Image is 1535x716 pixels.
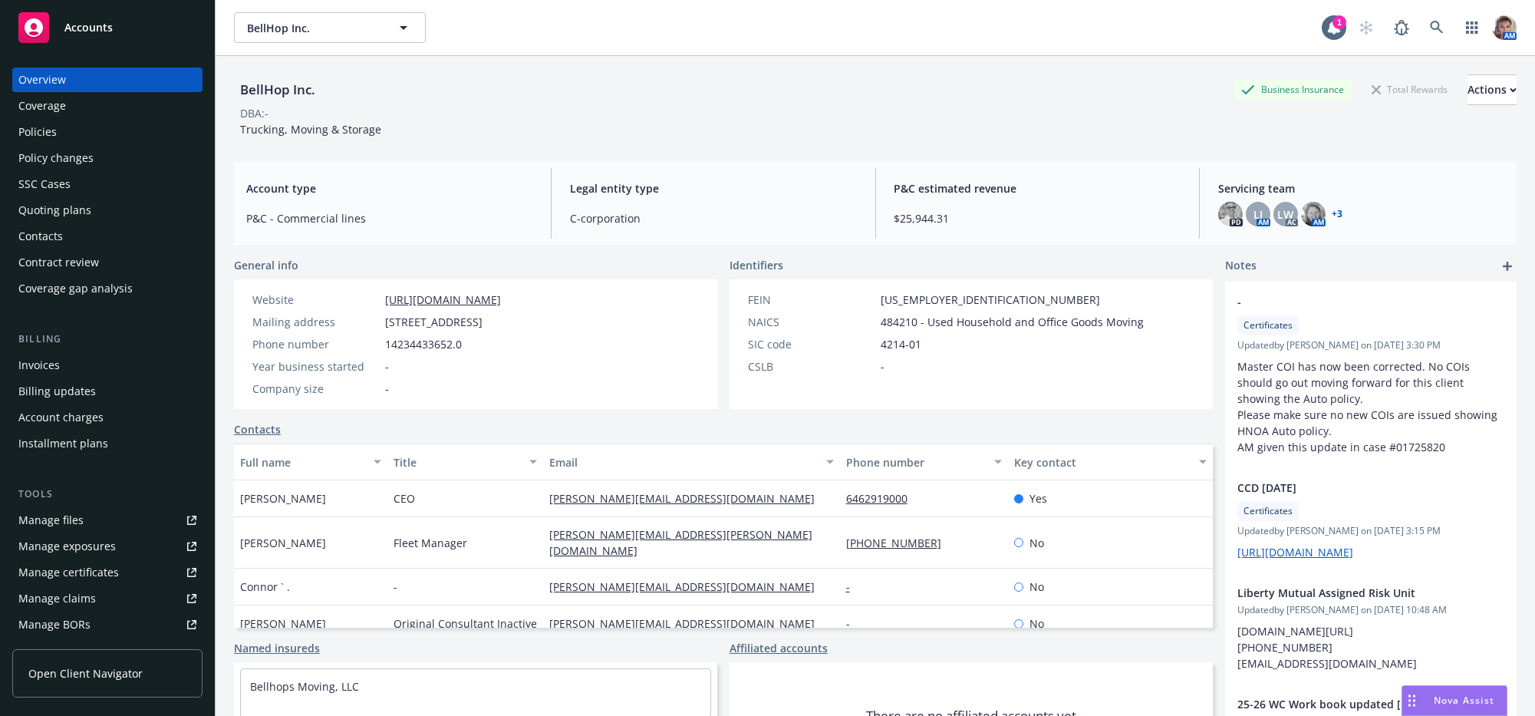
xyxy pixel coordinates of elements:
[252,314,379,330] div: Mailing address
[549,579,827,594] a: [PERSON_NAME][EMAIL_ADDRESS][DOMAIN_NAME]
[18,172,71,196] div: SSC Cases
[549,454,816,470] div: Email
[1364,80,1455,99] div: Total Rewards
[1234,80,1352,99] div: Business Insurance
[12,612,203,637] a: Manage BORs
[1218,202,1243,226] img: photo
[549,616,827,631] a: [PERSON_NAME][EMAIL_ADDRESS][DOMAIN_NAME]
[1237,623,1504,671] p: [DOMAIN_NAME][URL] [PHONE_NUMBER] [EMAIL_ADDRESS][DOMAIN_NAME]
[846,579,862,594] a: -
[240,535,326,551] span: [PERSON_NAME]
[1243,318,1293,332] span: Certificates
[1029,535,1044,551] span: No
[240,454,364,470] div: Full name
[385,314,483,330] span: [STREET_ADDRESS]
[1253,206,1263,223] span: LI
[18,94,66,118] div: Coverage
[12,172,203,196] a: SSC Cases
[881,314,1144,330] span: 484210 - Used Household and Office Goods Moving
[730,640,828,656] a: Affiliated accounts
[1225,282,1517,467] div: -CertificatesUpdatedby [PERSON_NAME] on [DATE] 3:30 PMMaster COI has now been corrected. No COIs ...
[1029,579,1044,595] span: No
[387,444,543,480] button: Title
[1332,15,1346,29] div: 1
[12,379,203,404] a: Billing updates
[18,612,91,637] div: Manage BORs
[1225,467,1517,572] div: CCD [DATE]CertificatesUpdatedby [PERSON_NAME] on [DATE] 3:15 PM[URL][DOMAIN_NAME]
[1237,358,1504,455] p: Master COI has now been corrected. No COIs should go out moving forward for this client showing t...
[28,665,143,681] span: Open Client Navigator
[1218,180,1504,196] span: Servicing team
[12,120,203,144] a: Policies
[12,276,203,301] a: Coverage gap analysis
[748,336,875,352] div: SIC code
[1467,75,1517,104] div: Actions
[730,257,783,273] span: Identifiers
[385,358,389,374] span: -
[12,487,203,502] div: Tools
[18,560,119,585] div: Manage certificates
[18,431,108,456] div: Installment plans
[18,224,63,249] div: Contacts
[881,292,1100,308] span: [US_EMPLOYER_IDENTIFICATION_NUMBER]
[18,198,91,223] div: Quoting plans
[1243,504,1293,518] span: Certificates
[1301,202,1326,226] img: photo
[18,508,84,533] div: Manage files
[12,560,203,585] a: Manage certificates
[570,210,856,226] span: C-corporation
[240,122,381,137] span: Trucking, Moving & Storage
[12,534,203,559] span: Manage exposures
[234,257,298,273] span: General info
[234,80,321,100] div: BellHop Inc.
[1225,257,1257,276] span: Notes
[12,586,203,611] a: Manage claims
[252,336,379,352] div: Phone number
[18,68,66,92] div: Overview
[1457,12,1487,43] a: Switch app
[12,405,203,430] a: Account charges
[894,210,1181,226] span: $25,944.31
[1237,696,1464,712] span: 25-26 WC Work book updated [DATE]
[234,12,426,43] button: BellHop Inc.
[1277,206,1293,223] span: LW
[748,358,875,374] div: CSLB
[1492,15,1517,40] img: photo
[12,353,203,378] a: Invoices
[840,444,1009,480] button: Phone number
[385,292,501,307] a: [URL][DOMAIN_NAME]
[252,358,379,374] div: Year business started
[549,491,827,506] a: [PERSON_NAME][EMAIL_ADDRESS][DOMAIN_NAME]
[1008,444,1213,480] button: Key contact
[394,490,415,506] span: CEO
[12,431,203,456] a: Installment plans
[64,21,113,34] span: Accounts
[1237,480,1464,496] span: CCD [DATE]
[1237,545,1353,559] a: [URL][DOMAIN_NAME]
[18,405,104,430] div: Account charges
[1029,490,1047,506] span: Yes
[1498,257,1517,276] a: add
[246,180,532,196] span: Account type
[250,679,359,694] a: Bellhops Moving, LLC
[12,146,203,170] a: Policy changes
[12,198,203,223] a: Quoting plans
[1402,685,1507,716] button: Nova Assist
[1332,210,1342,219] a: +3
[394,454,520,470] div: Title
[1237,338,1504,352] span: Updated by [PERSON_NAME] on [DATE] 3:30 PM
[1225,572,1517,684] div: Liberty Mutual Assigned Risk UnitUpdatedby [PERSON_NAME] on [DATE] 10:48 AM[DOMAIN_NAME][URL] [PH...
[543,444,839,480] button: Email
[846,454,986,470] div: Phone number
[18,586,96,611] div: Manage claims
[1434,694,1494,707] span: Nova Assist
[385,336,462,352] span: 14234433652.0
[12,224,203,249] a: Contacts
[12,508,203,533] a: Manage files
[846,491,920,506] a: 6462919000
[247,20,380,36] span: BellHop Inc.
[846,616,862,631] a: -
[18,379,96,404] div: Billing updates
[234,444,387,480] button: Full name
[12,94,203,118] a: Coverage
